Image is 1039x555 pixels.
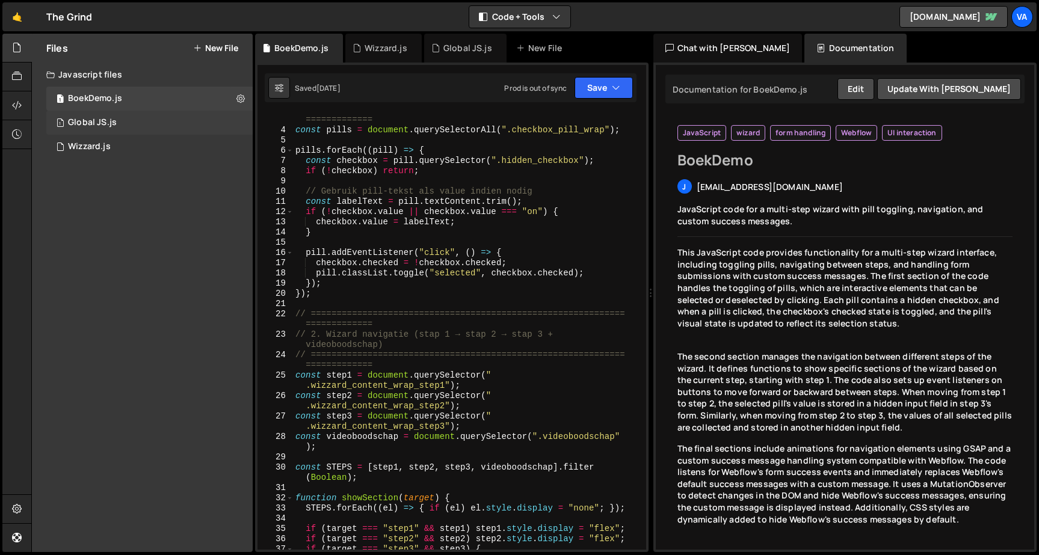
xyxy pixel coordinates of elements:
[46,10,92,24] div: The Grind
[1011,6,1033,28] a: Va
[68,117,117,128] div: Global JS.js
[257,524,294,534] div: 35
[682,182,686,192] span: j
[877,78,1021,100] button: Update with [PERSON_NAME]
[697,181,843,192] span: [EMAIL_ADDRESS][DOMAIN_NAME]
[2,2,32,31] a: 🤙
[257,432,294,452] div: 28
[257,248,294,258] div: 16
[57,119,64,129] span: 1
[443,42,492,54] div: Global JS.js
[887,128,936,138] span: UI interaction
[257,370,294,391] div: 25
[46,87,253,111] div: 17048/46901.js
[193,43,238,53] button: New File
[257,309,294,330] div: 22
[57,95,64,105] span: 1
[899,6,1008,28] a: [DOMAIN_NAME]
[257,503,294,514] div: 33
[257,350,294,370] div: 24
[274,42,328,54] div: BoekDemo.js
[257,534,294,544] div: 36
[804,34,906,63] div: Documentation
[257,135,294,146] div: 5
[365,42,407,54] div: Wizzard.js
[257,278,294,289] div: 19
[257,391,294,411] div: 26
[257,289,294,299] div: 20
[775,128,825,138] span: form handling
[257,186,294,197] div: 10
[516,42,567,54] div: New File
[257,176,294,186] div: 9
[46,111,253,135] div: 17048/46890.js
[257,452,294,462] div: 29
[677,203,984,227] span: JavaScript code for a multi-step wizard with pill toggling, navigation, and custom success messages.
[257,217,294,227] div: 13
[257,462,294,483] div: 30
[257,493,294,503] div: 32
[257,105,294,125] div: 3
[677,247,1013,329] p: This JavaScript code provides functionality for a multi-step wizard interface, including toggling...
[316,83,341,93] div: [DATE]
[736,128,760,138] span: wizard
[677,351,1013,433] p: The second section manages the navigation between different steps of the wizard. It defines funct...
[677,150,1013,170] h2: BoekDemo
[837,78,874,100] button: Edit
[504,83,567,93] div: Prod is out of sync
[257,299,294,309] div: 21
[257,197,294,207] div: 11
[295,83,341,93] div: Saved
[257,238,294,248] div: 15
[68,93,122,104] div: BoekDemo.js
[669,84,808,95] div: Documentation for BoekDemo.js
[257,207,294,217] div: 12
[257,544,294,554] div: 37
[257,258,294,268] div: 17
[469,6,570,28] button: Code + Tools
[257,330,294,350] div: 23
[257,227,294,238] div: 14
[46,41,68,55] h2: Files
[257,166,294,176] div: 8
[257,411,294,432] div: 27
[257,156,294,166] div: 7
[257,514,294,524] div: 34
[575,77,633,99] button: Save
[257,483,294,493] div: 31
[257,268,294,278] div: 18
[68,141,111,152] div: Wizzard.js
[683,128,721,138] span: JavaScript
[46,135,253,159] div: 17048/46900.js
[32,63,253,87] div: Javascript files
[653,34,803,63] div: Chat with [PERSON_NAME]
[841,128,872,138] span: Webflow
[257,125,294,135] div: 4
[677,443,1013,525] p: The final sections include animations for navigation elements using GSAP and a custom success mes...
[257,146,294,156] div: 6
